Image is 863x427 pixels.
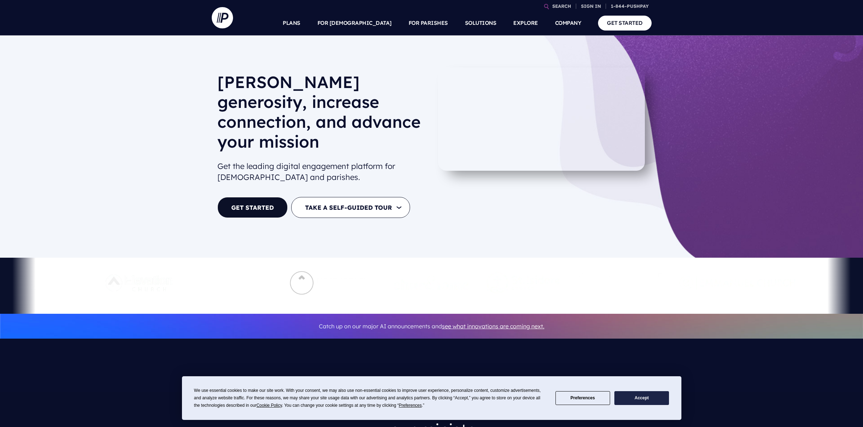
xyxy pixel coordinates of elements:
[393,275,469,290] img: pp_logos_1
[317,11,392,35] a: FOR [DEMOGRAPHIC_DATA]
[256,403,282,408] span: Cookie Policy
[194,387,547,409] div: We use essential cookies to make our site work. With your consent, we may also use non-essential ...
[217,318,646,334] p: Catch up on our major AI announcements and
[465,11,497,35] a: SOLUTIONS
[614,391,669,405] button: Accept
[577,263,662,302] img: Central Church Henderson NV
[555,391,610,405] button: Preferences
[91,263,189,302] img: Pushpay_Logo__Elevation
[442,323,544,330] a: see what innovations are coming next.
[217,197,288,218] a: GET STARTED
[598,16,652,30] a: GET STARTED
[409,11,448,35] a: FOR PARISHES
[399,403,422,408] span: Preferences
[513,11,538,35] a: EXPLORE
[283,11,300,35] a: PLANS
[217,72,426,157] h1: [PERSON_NAME] generosity, increase connection, and advance your mission
[486,272,560,294] img: pp_logos_2
[217,158,426,186] h2: Get the leading digital engagement platform for [DEMOGRAPHIC_DATA] and parishes.
[206,263,262,302] img: Pushpay_Logo__CCM
[291,197,410,218] button: TAKE A SELF-GUIDED TOUR
[679,276,795,290] img: pp_logos_3
[555,11,581,35] a: COMPANY
[182,376,681,420] div: Cookie Consent Prompt
[279,263,376,302] img: Pushpay_Logo__NorthPoint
